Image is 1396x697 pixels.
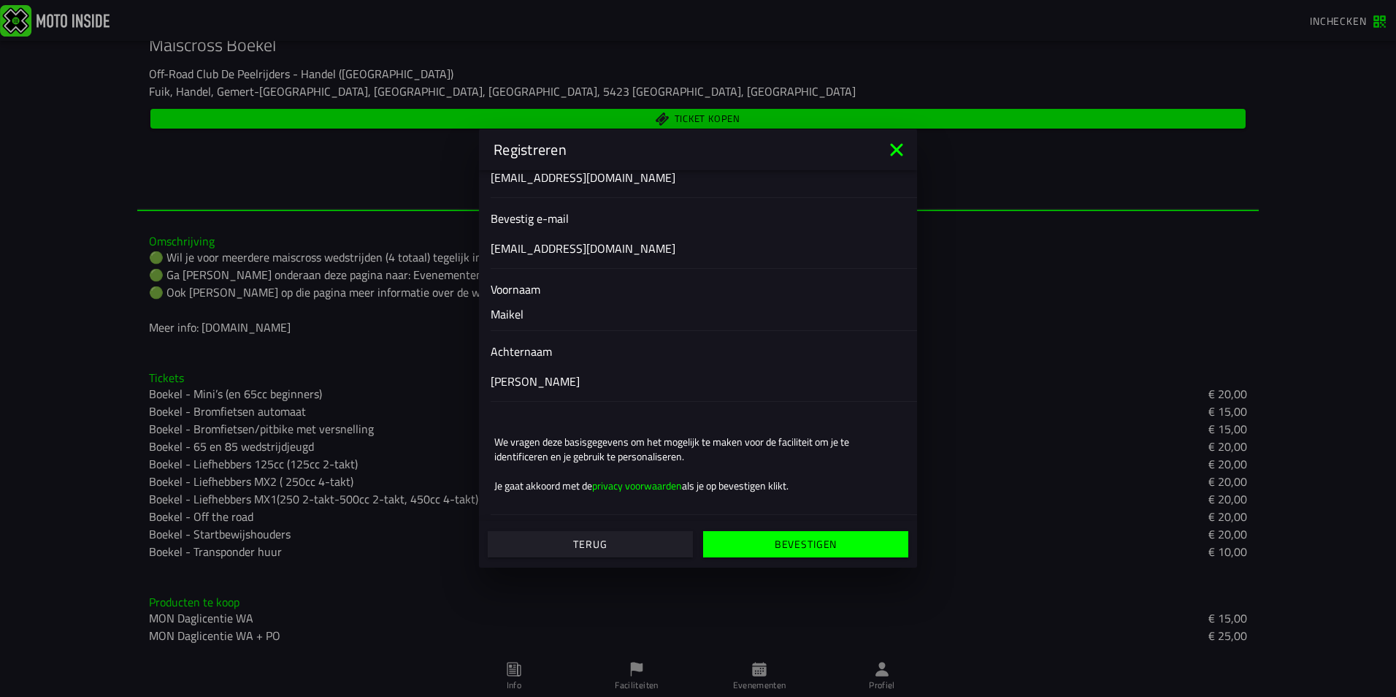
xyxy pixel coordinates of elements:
ion-input: Achternaam [491,343,905,401]
ion-text: We vragen deze basisgegevens om het mogelijk te maken voor de faciliteit om je te identificeren e... [494,435,902,464]
input: Voornaam [491,298,905,330]
ion-input: Voornaam [491,281,905,330]
input: E-mail [491,169,905,186]
ion-text: Je gaat akkoord met de als je op bevestigen klikt. [494,479,902,493]
ion-button: Terug [488,531,693,557]
ion-input: Bevestig e-mail [491,210,905,268]
ion-title: Registreren [479,139,885,161]
input: Bevestig e-mail [491,240,905,257]
ion-text: Bevestigen [775,539,837,549]
input: Achternaam [491,373,905,390]
a: privacy voorwaarden [592,478,682,493]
